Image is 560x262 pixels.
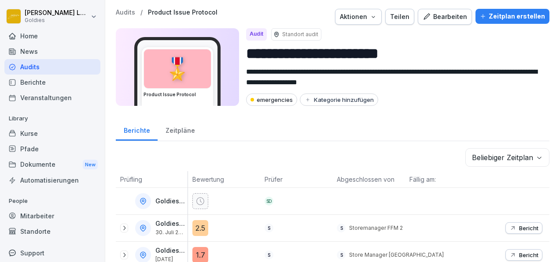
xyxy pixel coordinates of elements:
a: Automatisierungen [4,172,100,188]
a: Berichte [116,118,158,141]
p: [PERSON_NAME] Loska [25,9,89,17]
a: Zeitpläne [158,118,203,141]
button: Zeitplan erstellen [475,9,549,24]
div: S [337,224,346,232]
p: / [140,9,143,16]
a: Mitarbeiter [4,208,100,224]
div: 2.5 [192,220,208,236]
a: Berichte [4,75,100,90]
a: Standorte [4,224,100,239]
p: Bewertung [192,175,256,184]
div: S [265,251,273,259]
a: DokumenteNew [4,157,100,173]
a: News [4,44,100,59]
a: Pfade [4,141,100,157]
th: Fällig am: [405,171,477,188]
div: SD [265,197,273,206]
p: Goldies [25,17,89,23]
p: People [4,194,100,208]
p: Library [4,112,100,126]
th: Prüfer [260,171,332,188]
p: Bericht [519,225,538,232]
p: Goldies [GEOGRAPHIC_DATA] [155,247,186,255]
button: Bericht [505,222,542,234]
div: Zeitplan erstellen [480,11,545,21]
p: Goldies [GEOGRAPHIC_DATA] [155,198,186,205]
div: Audit [246,28,267,41]
div: Aktionen [340,12,377,22]
p: 30. Juli 2025 [155,229,186,236]
a: Product Issue Protocol [148,9,217,16]
a: Veranstaltungen [4,90,100,105]
div: Kategorie hinzufügen [304,96,374,103]
p: Storemanager FFM 2 [349,224,403,232]
button: Teilen [385,9,414,25]
h3: Product Issue Protocol [144,91,211,98]
div: Dokumente [4,157,100,173]
p: Prüfling [120,175,183,184]
div: S [337,251,346,259]
button: Bearbeiten [418,9,472,25]
button: Bericht [505,249,542,261]
button: Aktionen [335,9,382,25]
a: Audits [4,59,100,75]
p: Abgeschlossen von [337,175,400,184]
a: Audits [116,9,135,16]
div: New [83,160,98,170]
p: Standort audit [282,30,318,38]
div: Bearbeiten [423,12,467,22]
div: Teilen [390,12,409,22]
a: Home [4,28,100,44]
div: Support [4,245,100,261]
p: Store Manager [GEOGRAPHIC_DATA] [349,251,444,259]
button: Kategorie hinzufügen [300,94,378,106]
div: emergencies [246,94,297,106]
a: Kurse [4,126,100,141]
p: Goldies FFM 2 [155,220,186,228]
p: Bericht [519,251,538,258]
div: S [265,224,273,232]
div: 🎖️ [144,49,211,88]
